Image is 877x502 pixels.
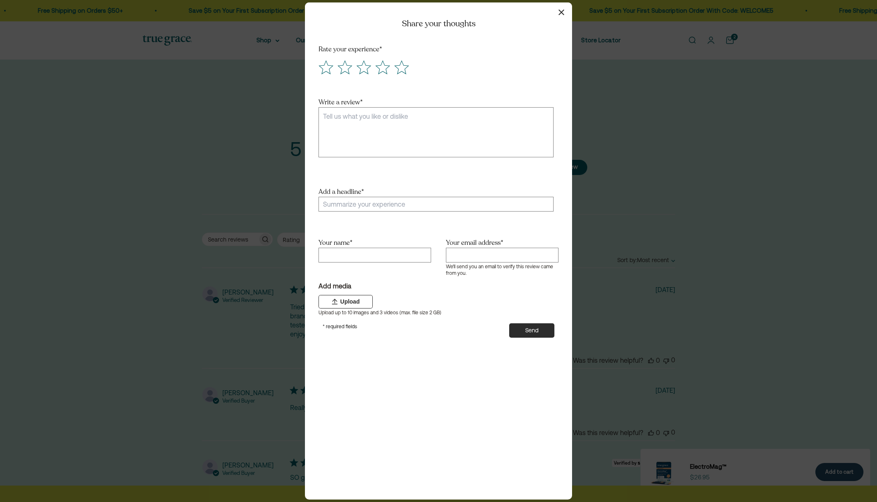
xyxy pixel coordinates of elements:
[323,322,357,332] p: * required fields
[316,45,382,54] legend: Rate your experience
[354,59,373,78] label: Score 3 Average
[318,309,555,316] p: Upload up to 10 images and 3 videos (max. file size 2 GB)
[318,281,555,291] div: Add media
[316,59,335,78] label: Score 1 Very poor
[446,238,503,247] label: Your email address
[318,197,554,212] input: Add a headline
[446,263,559,276] p: We'll send you an email to verify this review came from you.
[446,248,559,263] input: Your email address
[318,238,353,247] label: Your name
[318,295,373,309] div: Upload
[373,59,392,78] label: Score 4 Good
[318,98,363,107] label: Write a review
[335,59,354,78] label: Score 2 Poor
[392,59,411,78] label: Score 5 Great!
[318,187,554,197] label: Add a headline
[402,19,475,28] h2: Share your thoughts
[318,248,431,263] input: Your name
[318,107,554,157] textarea: Write a review
[509,323,554,338] button: Send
